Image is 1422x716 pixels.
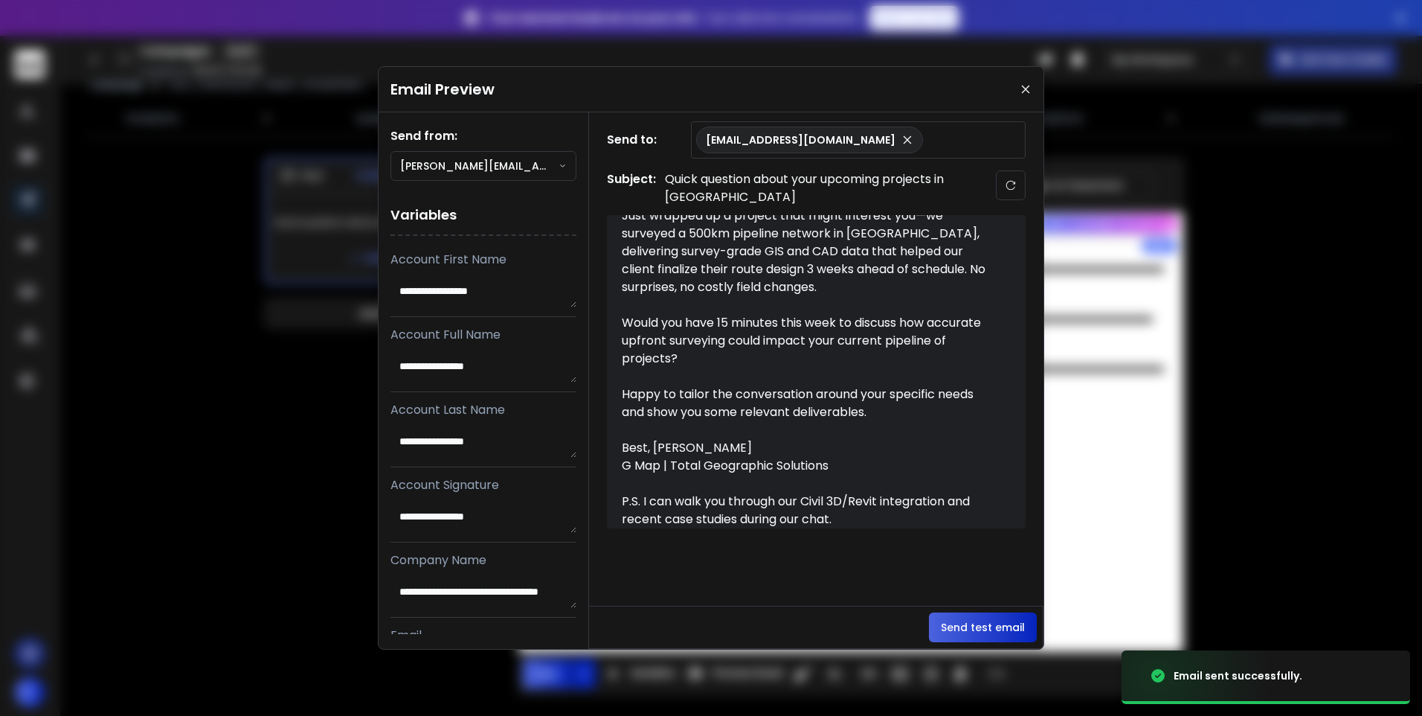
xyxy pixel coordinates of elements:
[622,207,994,296] div: Just wrapped up a project that might interest you—we surveyed a 500km pipeline network in [GEOGRA...
[706,132,895,147] p: [EMAIL_ADDRESS][DOMAIN_NAME]
[390,326,576,344] p: Account Full Name
[607,131,666,149] h1: Send to:
[607,170,656,206] h1: Subject:
[390,127,576,145] h1: Send from:
[255,482,279,505] button: Send a message…
[622,439,994,457] div: Best, [PERSON_NAME]
[622,493,994,528] div: P.S. I can walk you through our Civil 3D/Revit integration and recent case studies during our chat.
[24,182,232,240] div: You’ll get replies here and in your email: ✉️
[1174,668,1302,683] div: Email sent successfully.
[622,457,994,475] div: G Map | Total Geographic Solutions
[12,173,244,287] div: You’ll get replies here and in your email:✉️[EMAIL_ADDRESS][DOMAIN_NAME]The team will be back🕒[DA...
[10,6,38,34] button: go back
[65,95,274,153] div: I tired a test mail in my campaign, But my mail lands on the SPAM folder, The health score is 95 ...
[23,488,35,499] button: Emoji picker
[12,173,286,319] div: Box says…
[24,213,142,240] b: [EMAIL_ADDRESS][DOMAIN_NAME]
[47,488,59,499] button: Gif picker
[24,290,86,298] div: Box • 5m ago
[36,263,76,275] b: [DATE]
[622,386,994,421] div: Happy to tailor the conversation around your specific needs and show you some relevant deliverables.
[400,159,559,173] p: [PERSON_NAME][EMAIL_ADDRESS][DOMAIN_NAME]
[54,86,286,162] div: I tired a test mail in my campaign, But my mail lands on the SPAM folder, The health score is 95 ...
[71,488,83,499] button: Upload attachment
[24,249,232,278] div: The team will be back 🕒
[13,456,285,482] textarea: Message…
[390,627,576,645] p: Email
[42,8,66,32] img: Profile image for Box
[390,476,576,494] p: Account Signature
[665,170,962,206] p: Quick question about your upcoming projects in [GEOGRAPHIC_DATA]
[390,79,495,100] h1: Email Preview
[72,14,94,25] h1: Box
[929,613,1037,642] button: Send test email
[390,401,576,419] p: Account Last Name
[390,196,576,236] h1: Variables
[12,86,286,173] div: Vishnu says…
[390,251,576,269] p: Account First Name
[260,6,288,34] button: Home
[390,552,576,569] p: Company Name
[622,314,994,368] div: Would you have 15 minutes this week to discuss how accurate upfront surveying could impact your c...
